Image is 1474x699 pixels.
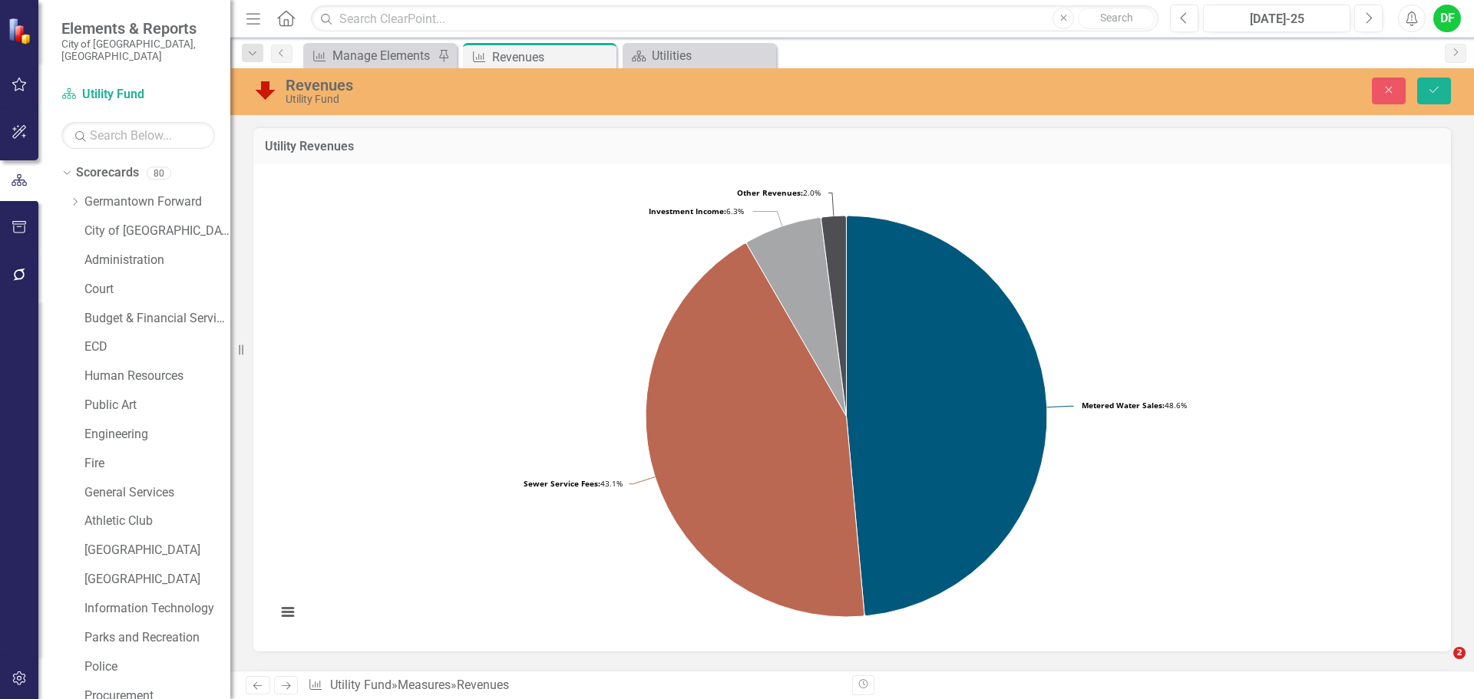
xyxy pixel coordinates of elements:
[84,338,230,356] a: ECD
[646,243,864,617] path: Sewer Service Fees, 547,855.
[61,19,215,38] span: Elements & Reports
[747,217,847,416] path: Investment Income, 80,355.
[253,77,278,102] img: Below Plan
[626,46,772,65] a: Utilities
[1433,5,1461,32] button: DF
[8,18,35,45] img: ClearPoint Strategy
[84,571,230,589] a: [GEOGRAPHIC_DATA]
[76,164,139,182] a: Scorecards
[269,176,1424,636] svg: Interactive chart
[1453,647,1466,659] span: 2
[84,600,230,618] a: Information Technology
[652,46,772,65] div: Utilities
[492,48,613,67] div: Revenues
[265,140,1439,153] h3: Utility Revenues
[1203,5,1350,32] button: [DATE]-25
[311,5,1158,32] input: Search ClearPoint...
[84,310,230,328] a: Budget & Financial Services
[84,629,230,647] a: Parks and Recreation
[1082,400,1187,410] text: 48.6%
[269,176,1436,636] div: Chart. Highcharts interactive chart.
[84,281,230,298] a: Court
[1078,8,1155,29] button: Search
[846,216,1047,616] path: Metered Water Sales, 617,335.
[524,478,600,489] tspan: Sewer Service Fees:
[286,94,925,105] div: Utility Fund
[277,602,299,623] button: View chart menu, Chart
[1422,647,1459,684] iframe: Intercom live chat
[286,77,925,94] div: Revenues
[649,206,744,216] text: 6.3%
[84,193,230,211] a: Germantown Forward
[84,426,230,443] a: Engineering
[737,187,803,198] tspan: Other Revenues:
[330,678,392,692] a: Utility Fund
[307,46,434,65] a: Manage Elements
[737,187,821,198] text: 2.0%
[84,252,230,269] a: Administration
[457,678,509,692] div: Revenues
[1082,400,1165,410] tspan: Metered Water Sales:
[84,223,230,240] a: City of [GEOGRAPHIC_DATA]
[308,677,841,694] div: » »
[147,167,171,180] div: 80
[61,86,215,104] a: Utility Fund
[84,397,230,414] a: Public Art
[332,46,434,65] div: Manage Elements
[84,542,230,559] a: [GEOGRAPHIC_DATA]
[84,455,230,473] a: Fire
[649,206,726,216] tspan: Investment Income:
[84,658,230,676] a: Police
[1208,10,1345,28] div: [DATE]-25
[821,216,847,416] path: Other Revenues, 25,716.
[84,368,230,385] a: Human Resources
[61,38,215,63] small: City of [GEOGRAPHIC_DATA], [GEOGRAPHIC_DATA]
[84,513,230,530] a: Athletic Club
[1100,12,1133,24] span: Search
[61,122,215,149] input: Search Below...
[398,678,451,692] a: Measures
[524,478,623,489] text: 43.1%
[84,484,230,502] a: General Services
